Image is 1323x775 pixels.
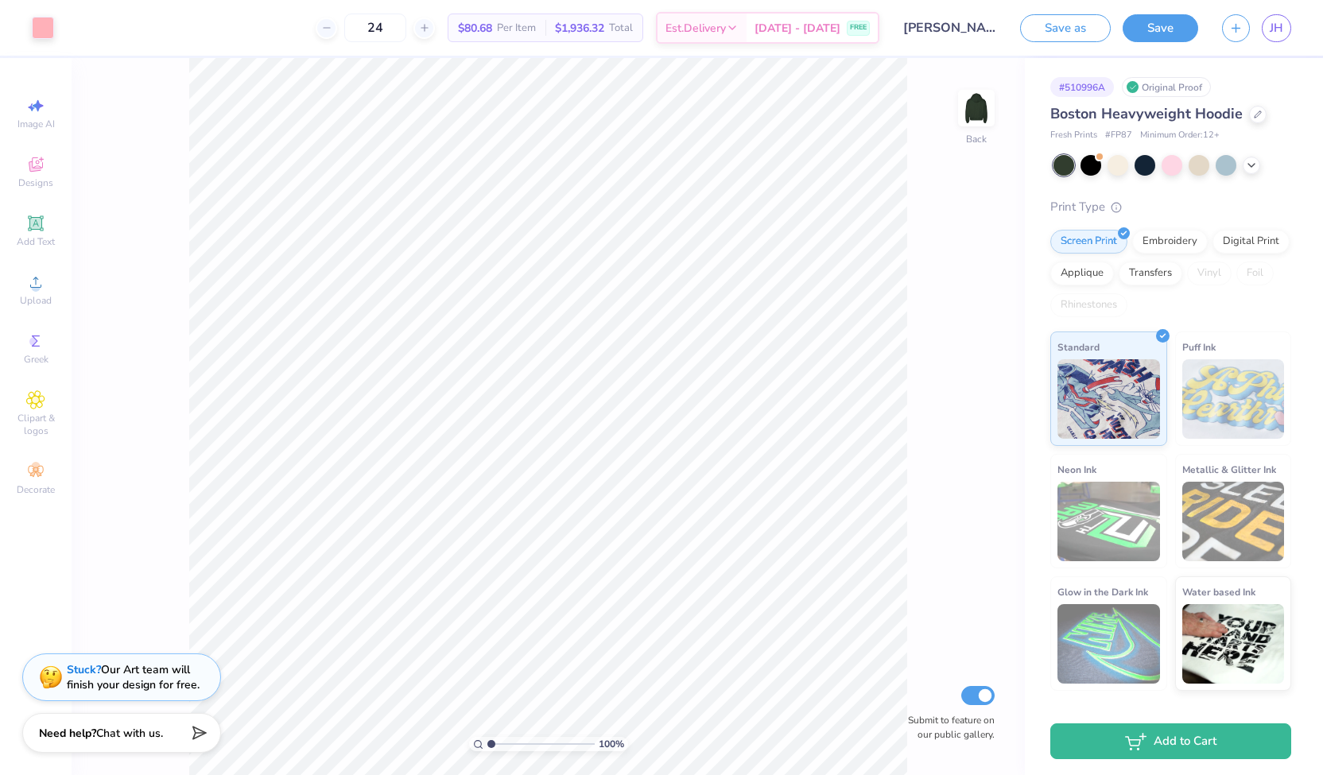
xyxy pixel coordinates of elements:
[1212,230,1290,254] div: Digital Print
[1236,262,1274,285] div: Foil
[1057,583,1148,600] span: Glow in the Dark Ink
[850,22,867,33] span: FREE
[1132,230,1208,254] div: Embroidery
[1187,262,1232,285] div: Vinyl
[1182,339,1216,355] span: Puff Ink
[1050,230,1127,254] div: Screen Print
[1270,19,1283,37] span: JH
[1050,723,1291,759] button: Add to Cart
[1057,482,1160,561] img: Neon Ink
[17,118,55,130] span: Image AI
[17,235,55,248] span: Add Text
[67,662,200,692] div: Our Art team will finish your design for free.
[1050,104,1243,123] span: Boston Heavyweight Hoodie
[960,92,992,124] img: Back
[344,14,406,42] input: – –
[24,353,48,366] span: Greek
[891,12,1008,44] input: Untitled Design
[1123,14,1198,42] button: Save
[1182,583,1255,600] span: Water based Ink
[497,20,536,37] span: Per Item
[966,132,987,146] div: Back
[599,737,624,751] span: 100 %
[8,412,64,437] span: Clipart & logos
[20,294,52,307] span: Upload
[1050,198,1291,216] div: Print Type
[1057,359,1160,439] img: Standard
[555,20,604,37] span: $1,936.32
[899,713,995,742] label: Submit to feature on our public gallery.
[458,20,492,37] span: $80.68
[755,20,840,37] span: [DATE] - [DATE]
[1122,77,1211,97] div: Original Proof
[1182,604,1285,684] img: Water based Ink
[1050,129,1097,142] span: Fresh Prints
[1182,461,1276,478] span: Metallic & Glitter Ink
[1050,77,1114,97] div: # 510996A
[1262,14,1291,42] a: JH
[1119,262,1182,285] div: Transfers
[18,176,53,189] span: Designs
[96,726,163,741] span: Chat with us.
[1050,262,1114,285] div: Applique
[1020,14,1111,42] button: Save as
[67,662,101,677] strong: Stuck?
[1105,129,1132,142] span: # FP87
[1140,129,1220,142] span: Minimum Order: 12 +
[609,20,633,37] span: Total
[1057,604,1160,684] img: Glow in the Dark Ink
[39,726,96,741] strong: Need help?
[665,20,726,37] span: Est. Delivery
[17,483,55,496] span: Decorate
[1182,359,1285,439] img: Puff Ink
[1057,339,1100,355] span: Standard
[1057,461,1096,478] span: Neon Ink
[1182,482,1285,561] img: Metallic & Glitter Ink
[1050,293,1127,317] div: Rhinestones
